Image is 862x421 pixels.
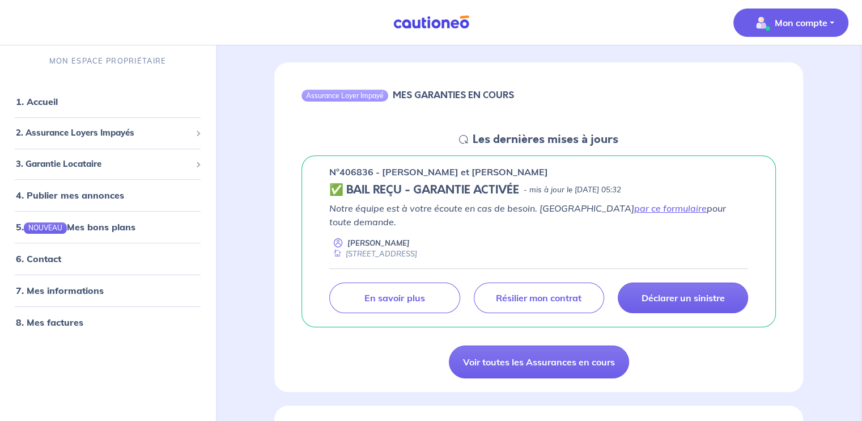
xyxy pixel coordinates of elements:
[16,285,104,297] a: 7. Mes informations
[16,127,191,140] span: 2. Assurance Loyers Impayés
[5,153,211,175] div: 3. Garantie Locataire
[393,90,514,100] h6: MES GARANTIES EN COURS
[474,283,604,313] a: Résilier mon contrat
[5,90,211,113] div: 1. Accueil
[16,317,83,329] a: 8. Mes factures
[329,183,519,197] h5: ✅ BAIL REÇU - GARANTIE ACTIVÉE
[5,311,211,334] div: 8. Mes factures
[364,292,424,304] p: En savoir plus
[618,283,748,313] a: Déclarer un sinistre
[347,238,410,249] p: [PERSON_NAME]
[641,292,724,304] p: Déclarer un sinistre
[5,122,211,144] div: 2. Assurance Loyers Impayés
[496,292,581,304] p: Résilier mon contrat
[5,184,211,207] div: 4. Publier mes annonces
[5,248,211,271] div: 6. Contact
[5,280,211,302] div: 7. Mes informations
[16,221,135,233] a: 5.NOUVEAUMes bons plans
[329,165,548,179] p: n°406836 - [PERSON_NAME] et [PERSON_NAME]
[524,184,621,196] p: - mis à jour le [DATE] 05:32
[5,216,211,238] div: 5.NOUVEAUMes bons plans
[449,346,629,378] a: Voir toutes les Assurances en cours
[733,9,848,37] button: illu_account_valid_menu.svgMon compte
[16,254,61,265] a: 6. Contact
[473,133,618,146] h5: Les dernières mises à jours
[49,56,166,66] p: MON ESPACE PROPRIÉTAIRE
[389,15,474,30] img: Cautioneo
[329,283,460,313] a: En savoir plus
[329,201,748,229] p: Notre équipe est à votre écoute en cas de besoin. [GEOGRAPHIC_DATA] pour toute demande.
[16,158,191,171] span: 3. Garantie Locataire
[752,14,770,32] img: illu_account_valid_menu.svg
[329,249,417,259] div: [STREET_ADDRESS]
[16,96,58,107] a: 1. Accueil
[302,90,388,101] div: Assurance Loyer Impayé
[634,203,707,214] a: par ce formulaire
[329,183,748,197] div: state: CONTRACT-VALIDATED, Context: ,MAYBE-CERTIFICATE,,LESSOR-DOCUMENTS,IS-ODEALIM
[775,16,827,30] p: Mon compte
[16,190,124,201] a: 4. Publier mes annonces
